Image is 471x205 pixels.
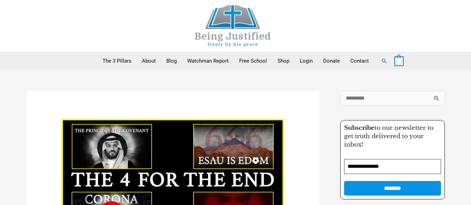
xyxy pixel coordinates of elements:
[137,52,161,70] a: About
[381,58,387,64] a: Search button
[97,52,374,70] nav: Primary Site Navigation
[161,52,182,70] a: Blog
[234,52,272,70] a: Free School
[181,5,285,47] img: Being Justified
[318,52,345,70] a: Donate
[344,159,441,174] input: Email Address *
[97,52,137,70] a: The 3 Pillars
[344,124,374,132] strong: Subscribe
[345,52,374,70] a: Contact
[398,58,400,64] span: 0
[344,124,433,148] span: to our newsletter to get truth delivered to your inbox!
[394,58,404,64] a: View Shopping Cart, empty
[272,52,295,70] a: Shop
[295,52,318,70] a: Login
[182,52,234,70] a: Watchman Report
